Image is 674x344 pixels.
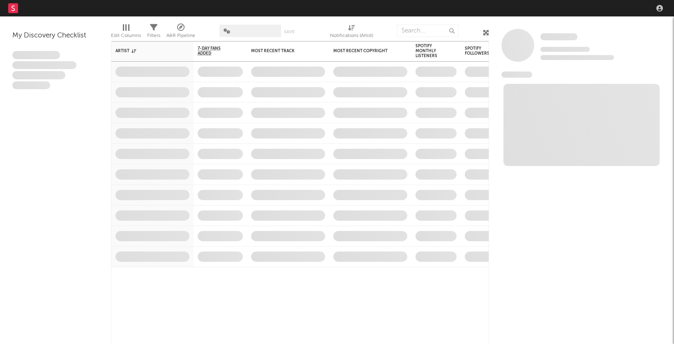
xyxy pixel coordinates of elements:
[111,21,141,44] div: Edit Columns
[333,48,395,53] div: Most Recent Copyright
[166,21,195,44] div: A&R Pipeline
[540,55,614,60] span: 0 fans last week
[540,33,577,41] a: Some Artist
[12,51,60,59] span: Lorem ipsum dolor
[540,47,590,52] span: Tracking Since: [DATE]
[465,46,494,56] div: Spotify Followers
[251,48,313,53] div: Most Recent Track
[147,21,160,44] div: Filters
[284,30,295,34] button: Save
[330,31,373,41] div: Notifications (Artist)
[540,33,577,40] span: Some Artist
[12,71,65,79] span: Praesent ac interdum
[115,48,177,53] div: Artist
[397,25,459,37] input: Search...
[12,61,76,69] span: Integer aliquet in purus et
[12,31,99,41] div: My Discovery Checklist
[166,31,195,41] div: A&R Pipeline
[111,31,141,41] div: Edit Columns
[147,31,160,41] div: Filters
[501,72,532,78] span: News Feed
[415,44,444,58] div: Spotify Monthly Listeners
[12,81,50,90] span: Aliquam viverra
[330,21,373,44] div: Notifications (Artist)
[198,46,231,56] span: 7-Day Fans Added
